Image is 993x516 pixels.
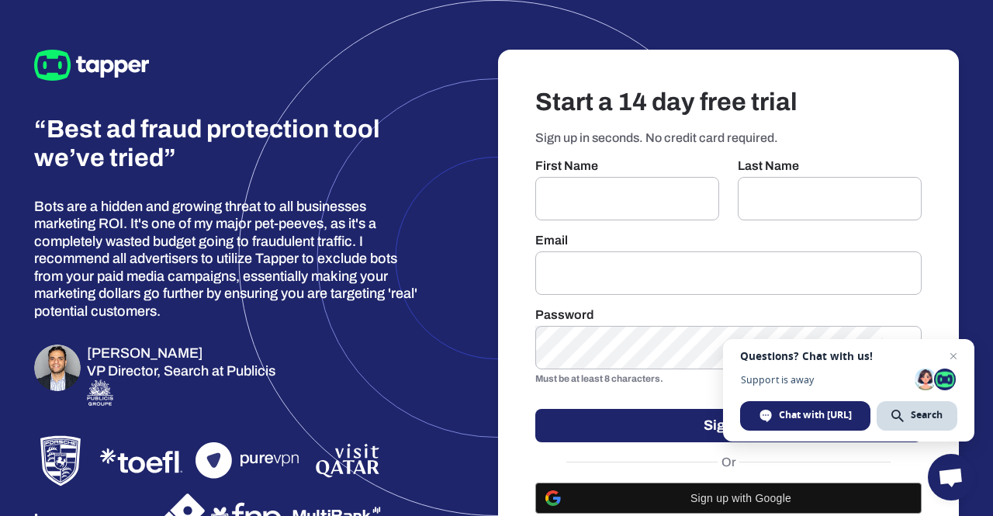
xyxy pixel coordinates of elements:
[740,374,909,386] span: Support is away
[928,454,974,500] a: Open chat
[740,401,870,431] span: Chat with [URL]
[313,441,382,480] img: VisitQatar
[718,455,740,470] span: Or
[535,87,922,118] h3: Start a 14 day free trial
[34,116,388,173] h3: “Best ad fraud protection tool we’ve tried”
[87,362,275,380] p: VP Director, Search at Publicis
[883,334,911,362] button: Show password
[911,408,943,422] span: Search
[535,483,922,514] button: Sign up with Google
[195,442,307,479] img: PureVPN
[93,442,189,480] img: TOEFL
[535,307,922,323] p: Password
[779,408,852,422] span: Chat with [URL]
[740,350,957,362] span: Questions? Chat with us!
[738,158,922,174] p: Last Name
[34,345,81,391] img: Omar Zahriyeh
[34,435,87,487] img: Porsche
[535,409,922,442] button: Sign up
[535,158,719,174] p: First Name
[570,492,912,504] span: Sign up with Google
[535,233,922,248] p: Email
[87,345,275,362] h6: [PERSON_NAME]
[877,401,957,431] span: Search
[535,130,922,146] p: Sign up in seconds. No credit card required.
[87,379,113,405] img: Publicis
[535,372,922,387] p: Must be at least 8 characters.
[34,198,420,320] p: Bots are a hidden and growing threat to all businesses marketing ROI. It's one of my major pet-pe...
